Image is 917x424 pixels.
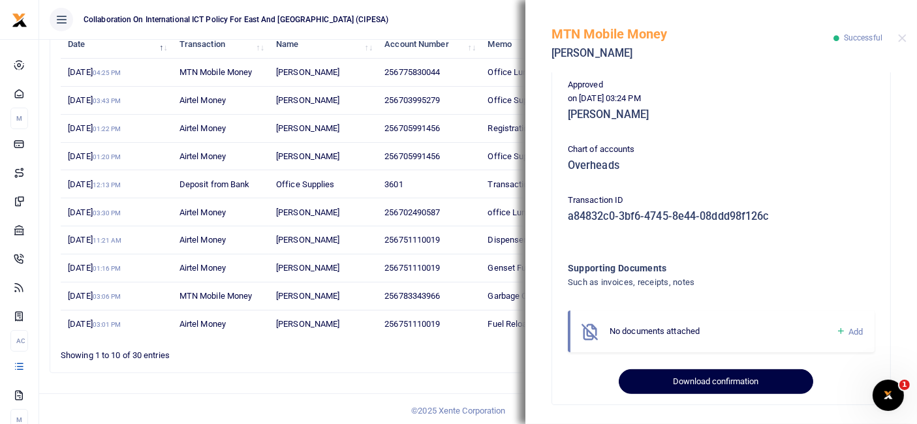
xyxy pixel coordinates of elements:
[488,67,561,77] span: Office Lunch PORK
[93,153,121,160] small: 01:20 PM
[61,31,172,59] th: Date: activate to sort column descending
[68,179,121,189] span: [DATE]
[179,123,226,133] span: Airtel Money
[93,237,122,244] small: 11:21 AM
[276,207,339,217] span: [PERSON_NAME]
[93,321,121,328] small: 03:01 PM
[68,123,121,133] span: [DATE]
[269,31,377,59] th: Name: activate to sort column ascending
[568,92,875,106] p: on [DATE] 03:24 PM
[179,67,253,77] span: MTN Mobile Money
[93,69,121,76] small: 04:25 PM
[568,159,875,172] h5: Overheads
[568,143,875,157] p: Chart of accounts
[844,33,882,42] span: Successful
[488,319,532,329] span: Fuel Reload
[68,151,121,161] span: [DATE]
[480,31,583,59] th: Memo: activate to sort column ascending
[377,31,480,59] th: Account Number: activate to sort column ascending
[276,151,339,161] span: [PERSON_NAME]
[488,291,559,301] span: Garbage Collection
[898,34,907,42] button: Close
[488,151,547,161] span: Office Supplies
[384,319,440,329] span: 256751110019
[610,326,700,336] span: No documents attached
[899,380,910,390] span: 1
[568,261,822,275] h4: Supporting Documents
[172,31,269,59] th: Transaction: activate to sort column ascending
[488,263,533,273] span: Genset Fuel
[68,207,121,217] span: [DATE]
[179,207,226,217] span: Airtel Money
[179,291,253,301] span: MTN Mobile Money
[384,263,440,273] span: 256751110019
[68,95,121,105] span: [DATE]
[179,235,226,245] span: Airtel Money
[276,67,339,77] span: [PERSON_NAME]
[61,342,403,362] div: Showing 1 to 10 of 30 entries
[179,263,226,273] span: Airtel Money
[568,275,822,290] h4: Such as invoices, receipts, notes
[276,263,339,273] span: [PERSON_NAME]
[384,179,403,189] span: 3601
[93,97,121,104] small: 03:43 PM
[68,291,121,301] span: [DATE]
[179,95,226,105] span: Airtel Money
[68,67,121,77] span: [DATE]
[93,293,121,300] small: 03:06 PM
[552,26,833,42] h5: MTN Mobile Money
[552,47,833,60] h5: [PERSON_NAME]
[93,125,121,132] small: 01:22 PM
[384,207,440,217] span: 256702490587
[384,235,440,245] span: 256751110019
[488,95,547,105] span: Office Supplies
[93,265,121,272] small: 01:16 PM
[488,235,552,245] span: Dispenser Water
[179,319,226,329] span: Airtel Money
[10,330,28,352] li: Ac
[568,78,875,92] p: Approved
[488,207,536,217] span: office Lunch
[568,210,875,223] h5: a84832c0-3bf6-4745-8e44-08ddd98f126c
[384,151,440,161] span: 256705991456
[12,14,27,24] a: logo-small logo-large logo-large
[12,12,27,28] img: logo-small
[276,123,339,133] span: [PERSON_NAME]
[568,194,875,207] p: Transaction ID
[384,67,440,77] span: 256775830044
[488,179,565,189] span: Transaction Deposit
[568,108,875,121] h5: [PERSON_NAME]
[848,327,863,337] span: Add
[68,235,121,245] span: [DATE]
[384,291,440,301] span: 256783343966
[276,291,339,301] span: [PERSON_NAME]
[488,123,553,133] span: Registration fees
[10,108,28,129] li: M
[873,380,904,411] iframe: Intercom live chat
[93,209,121,217] small: 03:30 PM
[276,179,335,189] span: Office Supplies
[276,235,339,245] span: [PERSON_NAME]
[78,14,394,25] span: Collaboration on International ICT Policy For East and [GEOGRAPHIC_DATA] (CIPESA)
[68,319,121,329] span: [DATE]
[276,95,339,105] span: [PERSON_NAME]
[836,324,863,339] a: Add
[384,123,440,133] span: 256705991456
[179,179,250,189] span: Deposit from Bank
[276,319,339,329] span: [PERSON_NAME]
[619,369,813,394] button: Download confirmation
[179,151,226,161] span: Airtel Money
[384,95,440,105] span: 256703995279
[68,263,121,273] span: [DATE]
[93,181,121,189] small: 12:13 PM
